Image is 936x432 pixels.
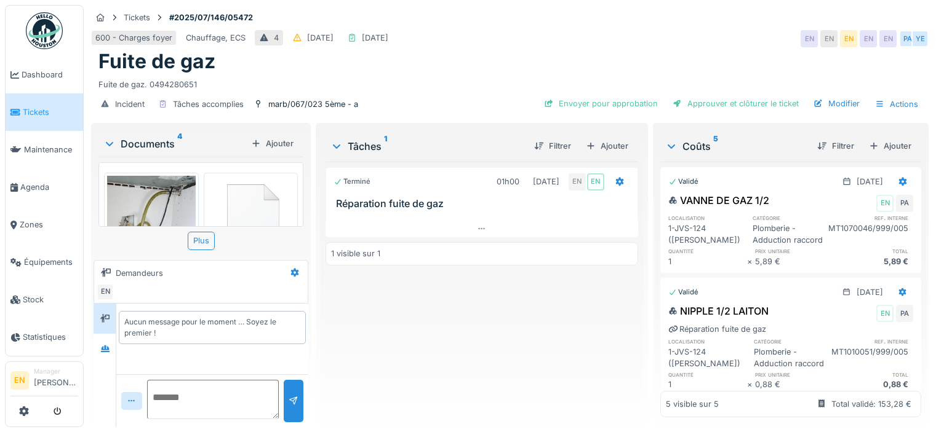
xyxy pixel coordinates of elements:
[23,294,78,305] span: Stock
[668,256,748,267] div: 1
[820,30,838,47] div: EN
[22,69,78,81] span: Dashboard
[668,337,746,345] h6: localisation
[20,181,78,193] span: Agenda
[6,131,83,168] a: Maintenance
[26,12,63,49] img: Badge_color-CXgf-gQk.svg
[753,222,828,246] div: Plomberie - Adduction raccord
[747,379,755,390] div: ×
[124,12,150,23] div: Tickets
[307,32,334,44] div: [DATE]
[24,256,78,268] span: Équipements
[569,173,586,190] div: EN
[246,135,298,152] div: Ajouter
[879,30,897,47] div: EN
[834,247,913,255] h6: total
[177,136,182,151] sup: 4
[188,232,215,249] div: Plus
[6,243,83,281] a: Équipements
[754,346,831,369] div: Plomberie - Adduction raccord
[6,206,83,243] a: Zones
[747,256,755,267] div: ×
[831,337,913,345] h6: ref. interne
[857,176,883,187] div: [DATE]
[34,367,78,376] div: Manager
[34,367,78,393] li: [PERSON_NAME]
[173,98,244,110] div: Tâches accomplies
[911,30,929,47] div: YE
[97,283,114,300] div: EN
[864,138,916,154] div: Ajouter
[186,32,246,44] div: Chauffage, ECS
[668,346,746,369] div: 1-JVS-124 ([PERSON_NAME])
[831,398,911,410] div: Total validé: 153,28 €
[497,176,519,187] div: 01h00
[6,93,83,131] a: Tickets
[668,95,804,112] div: Approuver et clôturer le ticket
[668,371,748,379] h6: quantité
[668,214,745,222] h6: localisation
[870,95,924,113] div: Actions
[801,30,818,47] div: EN
[23,106,78,118] span: Tickets
[164,12,258,23] strong: #2025/07/146/05472
[23,331,78,343] span: Statistiques
[755,256,834,267] div: 5,89 €
[668,247,748,255] h6: quantité
[274,32,279,44] div: 4
[713,139,718,154] sup: 5
[834,256,913,267] div: 5,89 €
[6,318,83,356] a: Statistiques
[20,219,78,230] span: Zones
[809,95,865,112] div: Modifier
[668,176,698,187] div: Validé
[668,304,769,318] div: NIPPLE 1/2 LAITON
[6,281,83,318] a: Stock
[876,305,894,322] div: EN
[362,32,388,44] div: [DATE]
[876,195,894,212] div: EN
[896,195,913,212] div: PA
[755,247,834,255] h6: prix unitaire
[754,337,831,345] h6: catégorie
[336,198,633,210] h3: Réparation fuite de gaz
[529,138,576,154] div: Filtrer
[533,176,559,187] div: [DATE]
[840,30,857,47] div: EN
[539,95,663,112] div: Envoyer pour approbation
[828,222,913,246] div: MT1070046/999/005
[95,32,172,44] div: 600 - Charges foyer
[334,176,370,187] div: Terminé
[103,136,246,151] div: Documents
[124,316,300,339] div: Aucun message pour le moment … Soyez le premier !
[828,214,913,222] h6: ref. interne
[98,74,921,90] div: Fuite de gaz. 0494280651
[207,176,295,260] img: 84750757-fdcc6f00-afbb-11ea-908a-1074b026b06b.png
[753,214,828,222] h6: catégorie
[581,138,633,154] div: Ajouter
[587,173,604,190] div: EN
[668,379,748,390] div: 1
[10,367,78,396] a: EN Manager[PERSON_NAME]
[755,379,834,390] div: 0,88 €
[834,379,913,390] div: 0,88 €
[6,56,83,93] a: Dashboard
[857,286,883,298] div: [DATE]
[668,287,698,297] div: Validé
[98,50,215,73] h1: Fuite de gaz
[665,139,807,154] div: Coûts
[24,144,78,155] span: Maintenance
[831,346,913,369] div: MT1010051/999/005
[330,139,524,154] div: Tâches
[834,371,913,379] h6: total
[668,222,745,246] div: 1-JVS-124 ([PERSON_NAME])
[115,98,145,110] div: Incident
[860,30,877,47] div: EN
[268,98,358,110] div: marb/067/023 5ème - a
[812,138,859,154] div: Filtrer
[755,371,834,379] h6: prix unitaire
[116,267,163,279] div: Demandeurs
[896,305,913,322] div: PA
[331,248,380,259] div: 1 visible sur 1
[384,139,387,154] sup: 1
